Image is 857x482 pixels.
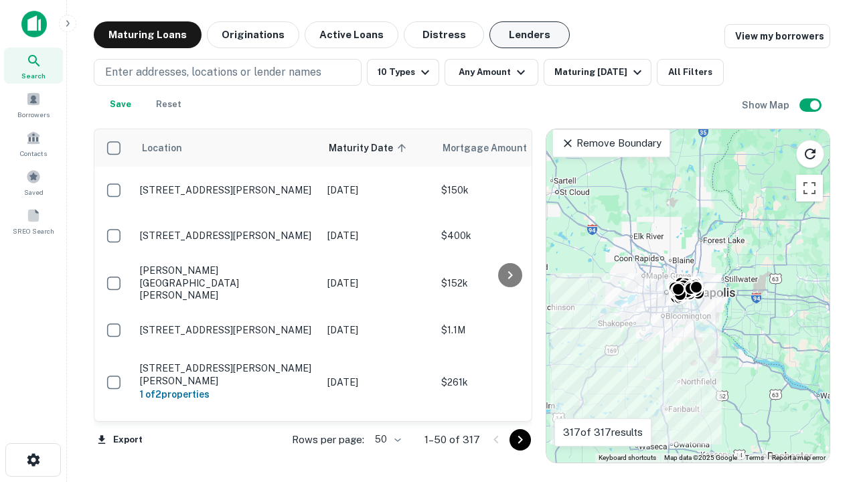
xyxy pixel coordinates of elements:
p: $400k [441,228,575,243]
p: Remove Boundary [561,135,661,151]
p: 317 of 317 results [563,424,643,440]
span: SREO Search [13,226,54,236]
button: Go to next page [510,429,531,451]
a: Borrowers [4,86,63,123]
a: Terms (opens in new tab) [745,454,764,461]
p: [STREET_ADDRESS][PERSON_NAME] [140,324,314,336]
a: Contacts [4,125,63,161]
p: 1–50 of 317 [424,432,480,448]
a: Report a map error [772,454,826,461]
span: Saved [24,187,44,197]
span: Search [21,70,46,81]
a: SREO Search [4,203,63,239]
img: capitalize-icon.png [21,11,47,37]
p: $152k [441,276,575,291]
button: 10 Types [367,59,439,86]
button: Keyboard shortcuts [599,453,656,463]
p: [STREET_ADDRESS][PERSON_NAME] [140,230,314,242]
th: Location [133,129,321,167]
span: Mortgage Amount [443,140,544,156]
img: Google [550,445,594,463]
p: Rows per page: [292,432,364,448]
p: [DATE] [327,276,428,291]
p: [PERSON_NAME] [GEOGRAPHIC_DATA][PERSON_NAME] [140,264,314,301]
button: Maturing Loans [94,21,202,48]
span: Borrowers [17,109,50,120]
a: Open this area in Google Maps (opens a new window) [550,445,594,463]
div: 0 0 [546,129,830,463]
span: Map data ©2025 Google [664,454,737,461]
p: [DATE] [327,323,428,337]
button: Lenders [489,21,570,48]
button: Reset [147,91,190,118]
button: Any Amount [445,59,538,86]
button: Maturing [DATE] [544,59,651,86]
div: Maturing [DATE] [554,64,645,80]
a: Search [4,48,63,84]
span: Location [141,140,182,156]
div: 50 [370,430,403,449]
p: $150k [441,183,575,197]
p: [STREET_ADDRESS][PERSON_NAME][PERSON_NAME] [140,362,314,386]
p: [DATE] [327,375,428,390]
button: Toggle fullscreen view [796,175,823,202]
a: Saved [4,164,63,200]
p: [DATE] [327,228,428,243]
a: View my borrowers [724,24,830,48]
p: Enter addresses, locations or lender names [105,64,321,80]
button: Enter addresses, locations or lender names [94,59,362,86]
p: $1.1M [441,323,575,337]
h6: 1 of 2 properties [140,387,314,402]
span: Contacts [20,148,47,159]
button: All Filters [657,59,724,86]
button: Export [94,430,146,450]
iframe: Chat Widget [790,375,857,439]
th: Mortgage Amount [435,129,582,167]
button: Active Loans [305,21,398,48]
span: Maturity Date [329,140,410,156]
button: Reload search area [796,140,824,168]
p: [STREET_ADDRESS][PERSON_NAME] [140,184,314,196]
button: Distress [404,21,484,48]
h6: Show Map [742,98,791,112]
p: [DATE] [327,183,428,197]
th: Maturity Date [321,129,435,167]
button: Originations [207,21,299,48]
p: $261k [441,375,575,390]
button: Save your search to get updates of matches that match your search criteria. [99,91,142,118]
